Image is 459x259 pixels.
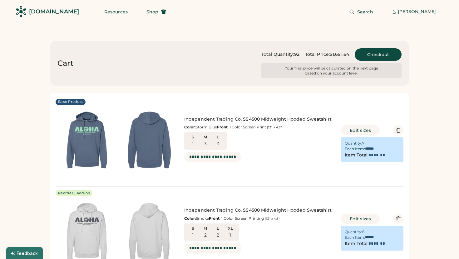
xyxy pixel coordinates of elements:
[217,125,228,129] strong: Front
[283,66,380,76] div: Your final price will be calculated on the next page based on your account level.
[139,6,174,18] button: Shop
[192,232,194,238] div: 1
[362,229,364,234] div: 6
[362,141,364,146] div: 7
[393,214,403,224] button: Delete
[393,125,403,135] button: Delete
[58,99,83,104] div: Base Product
[184,125,335,130] div: Storm Blue : 1 Color Screen Print |
[294,51,299,58] div: 92
[429,231,456,258] iframe: Front Chat
[184,216,196,221] strong: Color:
[29,8,79,16] div: [DOMAIN_NAME]
[188,135,198,140] div: S
[184,116,335,122] div: Independent Trading Co. SS4500 Midweight Hooded Sweatshirt
[217,141,219,147] div: 3
[345,152,368,158] div: Item Total:
[209,216,220,221] strong: Front
[230,232,231,238] div: 1
[266,217,280,221] font: 13" x 4.3"
[225,226,235,231] div: XL
[184,125,196,129] strong: Color:
[345,229,362,234] div: Quantity:
[184,216,335,221] div: Smoke : 1 Color Screen Printing |
[204,232,207,238] div: 2
[213,135,223,140] div: L
[16,6,27,17] img: Rendered Logo - Screens
[204,141,207,147] div: 3
[57,58,73,68] div: Cart
[118,109,180,171] img: generate-image
[330,51,349,58] div: $1,691.64
[268,125,282,129] font: 13" x 4.3"
[217,232,219,238] div: 2
[345,241,368,247] div: Item Total:
[56,109,118,171] img: generate-image
[341,125,380,135] button: Edit sizes
[261,51,294,58] div: Total Quantity:
[58,191,90,196] div: Reorder | Add-on
[192,141,194,147] div: 1
[184,207,335,213] div: Independent Trading Co. SS4500 Midweight Hooded Sweatshirt
[345,235,365,240] div: Each Item:
[188,226,198,231] div: S
[97,6,135,18] button: Resources
[305,51,330,58] div: Total Price:
[345,141,362,146] div: Quantity:
[341,214,380,224] button: Edit sizes
[200,135,210,140] div: M
[345,146,365,151] div: Each Item:
[398,9,436,15] div: [PERSON_NAME]
[357,10,373,14] span: Search
[146,10,158,14] span: Shop
[200,226,210,231] div: M
[342,6,381,18] button: Search
[213,226,223,231] div: L
[355,48,402,61] button: Checkout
